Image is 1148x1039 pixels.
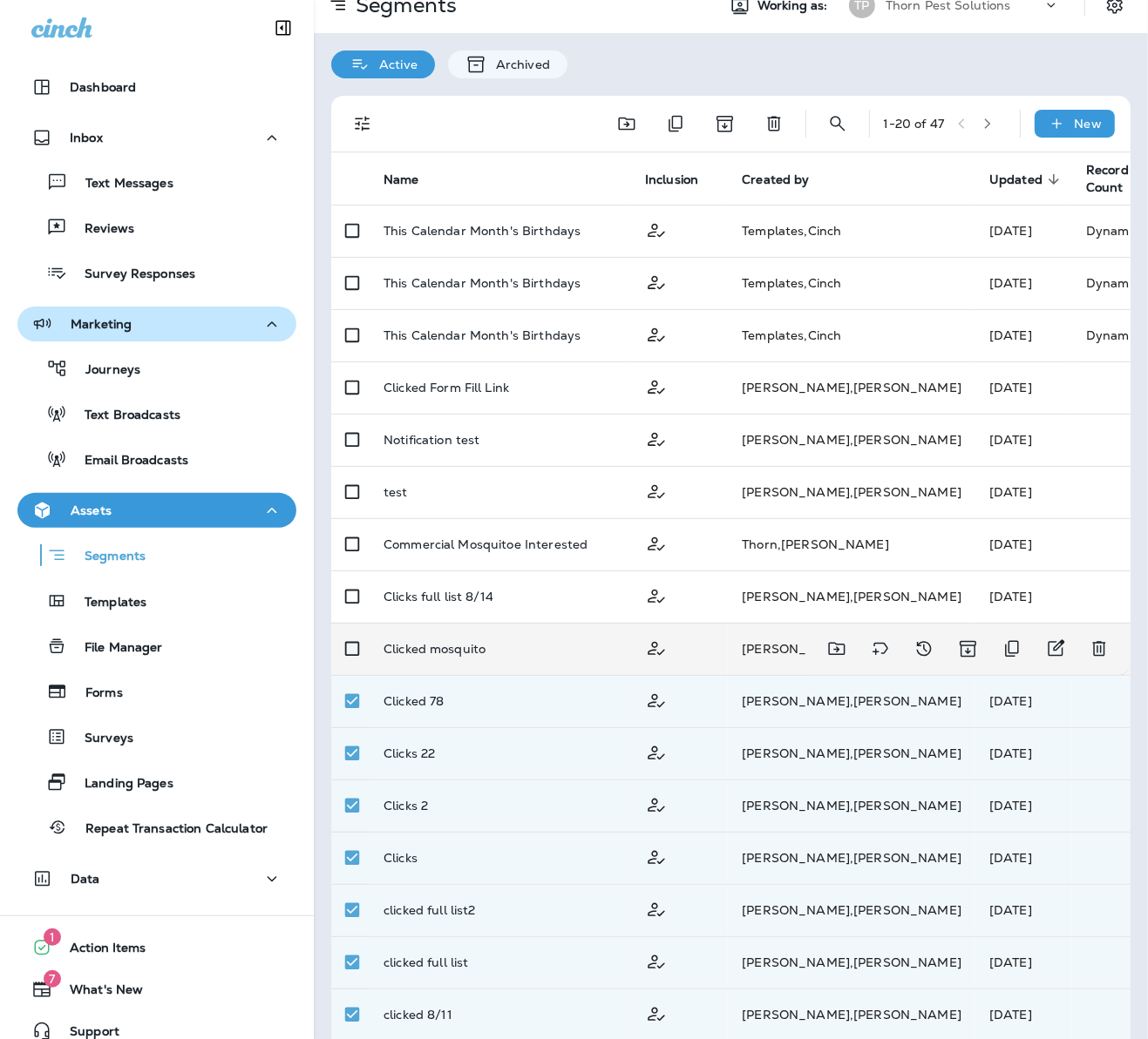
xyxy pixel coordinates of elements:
[384,172,419,187] span: Name
[71,872,100,886] p: Data
[17,809,296,846] button: Repeat Transaction Calculator
[975,570,1072,623] td: [DATE]
[67,221,134,238] p: Reviews
[645,692,668,707] span: Customer Only
[17,120,296,155] button: Inbox
[44,970,61,988] span: 7
[68,176,173,192] p: Text Messages
[975,518,1072,570] td: [DATE]
[1082,631,1117,666] button: Delete
[384,590,493,604] p: Clicks full list 8/14
[17,350,296,387] button: Journeys
[17,972,296,1007] button: 7What's New
[975,675,1072,727] td: [DATE]
[384,276,581,290] p: This Calendar Month's Birthdays
[384,955,468,969] p: clicked full list
[742,172,809,187] span: Created by
[487,57,550,71] p: Archived
[17,70,296,105] button: Dashboard
[384,642,486,656] p: Clicked mosquito
[17,583,296,619] button: Templates
[17,164,296,200] button: Text Messages
[384,485,408,499] p: test
[68,685,123,702] p: Forms
[975,832,1072,884] td: [DATE]
[52,982,143,1003] span: What's New
[728,309,975,361] td: Templates , Cinch
[17,861,296,896] button: Data
[384,694,444,708] p: Clicked 78
[728,257,975,309] td: Templates , Cinch
[609,106,644,141] button: Move to folder
[645,221,668,237] span: Customer Only
[1075,117,1102,131] p: New
[728,832,975,884] td: [PERSON_NAME] , [PERSON_NAME]
[384,537,588,551] p: Commercial Mosquitoe Interested
[975,257,1072,309] td: [DATE]
[645,901,668,916] span: Customer Only
[17,628,296,665] button: File Manager
[645,953,668,968] span: Customer Only
[950,631,986,666] button: Archive
[728,414,975,466] td: [PERSON_NAME] , [PERSON_NAME]
[728,779,975,832] td: [PERSON_NAME] , [PERSON_NAME]
[1038,631,1073,666] button: Edit
[67,549,146,566] p: Segments
[728,466,975,518] td: [PERSON_NAME] , [PERSON_NAME]
[44,928,61,946] span: 1
[645,535,668,550] span: Customer Only
[67,640,163,657] p: File Manager
[975,466,1072,518] td: [DATE]
[728,727,975,779] td: [PERSON_NAME] , [PERSON_NAME]
[71,317,132,331] p: Marketing
[728,936,975,988] td: [PERSON_NAME] , [PERSON_NAME]
[645,1005,668,1021] span: Customer Only
[67,776,173,793] p: Landing Pages
[52,941,146,961] span: Action Items
[1086,162,1129,195] span: Record Count
[384,799,428,813] p: Clicks 2
[17,441,296,477] button: Email Broadcasts
[884,117,944,131] div: 1 - 20 of 47
[645,744,668,759] span: Customer Only
[384,224,581,238] p: This Calendar Month's Birthdays
[742,172,832,187] span: Created by
[67,408,180,424] p: Text Broadcasts
[658,106,693,141] button: Duplicate
[728,884,975,936] td: [PERSON_NAME] , [PERSON_NAME]
[728,623,975,675] td: [PERSON_NAME] , [PERSON_NAME]
[995,631,1029,666] button: Duplicate Segment
[384,1008,452,1022] p: clicked 8/11
[17,493,296,528] button: Assets
[728,675,975,727] td: [PERSON_NAME] , [PERSON_NAME]
[17,254,296,291] button: Survey Responses
[384,172,442,187] span: Name
[907,631,941,666] button: View Changelog
[17,673,296,710] button: Forms
[975,361,1072,414] td: [DATE]
[645,326,668,341] span: Customer Only
[645,172,721,187] span: Inclusion
[384,746,435,760] p: Clicks 22
[17,307,296,341] button: Marketing
[975,727,1072,779] td: [DATE]
[645,848,668,864] span: Customer Only
[68,362,140,379] p: Journeys
[975,414,1072,466] td: [DATE]
[975,884,1072,936] td: [DATE]
[975,309,1072,361] td: [DATE]
[707,106,743,141] button: Archive
[384,433,479,447] p: Notification test
[384,381,509,395] p: Clicked Form Fill Link
[728,361,975,414] td: [PERSON_NAME] , [PERSON_NAME]
[70,131,103,145] p: Inbox
[384,851,418,865] p: Clicks
[728,570,975,623] td: [PERSON_NAME] , [PERSON_NAME]
[863,631,898,666] button: Add tags
[645,378,668,394] span: Customer Only
[17,930,296,965] button: 1Action Items
[384,903,476,917] p: clicked full list2
[67,453,188,469] p: Email Broadcasts
[17,209,296,246] button: Reviews
[645,796,668,812] span: Customer Only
